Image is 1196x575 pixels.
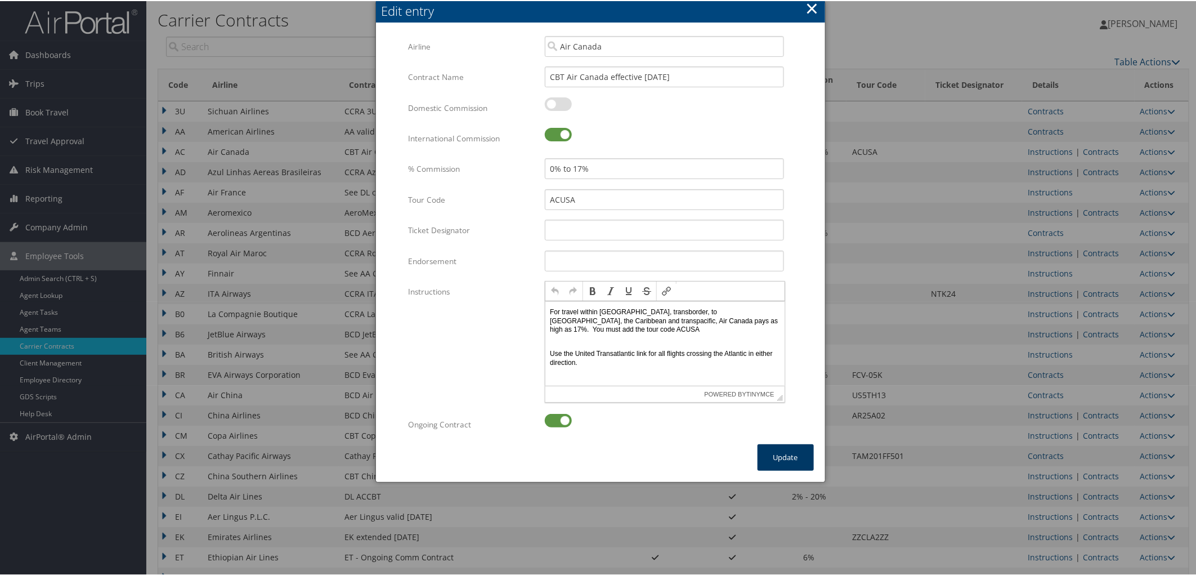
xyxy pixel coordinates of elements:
[705,385,774,401] span: Powered by
[584,282,601,298] div: Bold
[620,282,637,298] div: Underline
[547,282,563,298] div: Undo
[408,35,536,56] label: Airline
[658,282,675,298] div: Insert/edit link
[408,280,536,301] label: Instructions
[408,157,536,179] label: % Commission
[408,219,536,240] label: Ticket Designator
[545,300,785,385] iframe: Rich Text Area. Press ALT-F9 for menu. Press ALT-F10 for toolbar. Press ALT-0 for help
[602,282,619,298] div: Italic
[746,390,774,396] a: tinymce
[545,35,784,56] input: Search Air Vendor
[758,443,814,470] button: Update
[565,282,581,298] div: Redo
[408,127,536,148] label: International Commission
[408,96,536,118] label: Domestic Commission
[382,1,825,19] div: Edit entry
[408,65,536,87] label: Contract Name
[408,188,536,210] label: Tour Code
[638,282,655,298] div: Strikethrough
[408,413,536,434] label: Ongoing Contract
[408,249,536,271] label: Endorsement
